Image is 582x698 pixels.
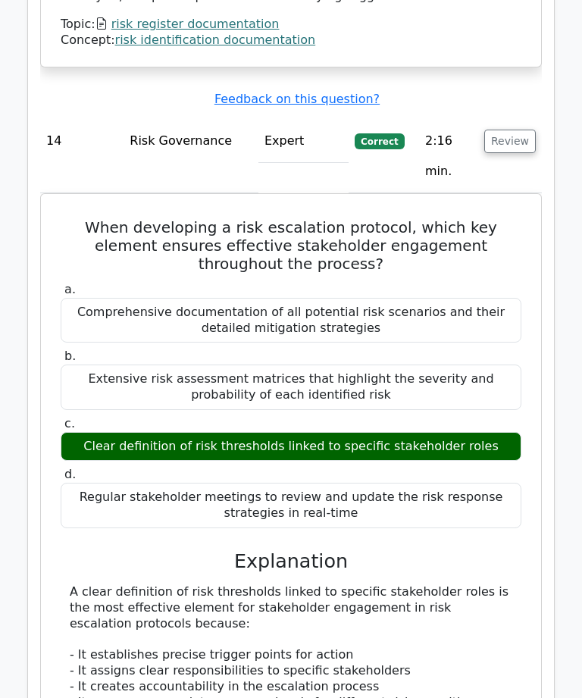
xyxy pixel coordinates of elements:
a: risk register documentation [111,17,280,31]
span: a. [64,282,76,296]
span: d. [64,467,76,481]
h3: Explanation [70,549,512,572]
a: Feedback on this question? [214,92,380,106]
div: Concept: [61,33,521,49]
td: Expert [258,120,349,163]
td: Risk Governance [124,120,258,193]
h5: When developing a risk escalation protocol, which key element ensures effective stakeholder engag... [59,218,523,273]
div: Clear definition of risk thresholds linked to specific stakeholder roles [61,432,521,462]
a: risk identification documentation [115,33,316,47]
td: 14 [40,120,124,193]
div: Regular stakeholder meetings to review and update the risk response strategies in real-time [61,483,521,528]
span: b. [64,349,76,363]
span: c. [64,416,75,430]
span: Correct [355,133,404,149]
div: Extensive risk assessment matrices that highlight the severity and probability of each identified... [61,365,521,410]
div: Topic: [61,17,521,33]
td: 2:16 min. [419,120,478,193]
button: Review [484,130,536,153]
div: Comprehensive documentation of all potential risk scenarios and their detailed mitigation strategies [61,298,521,343]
